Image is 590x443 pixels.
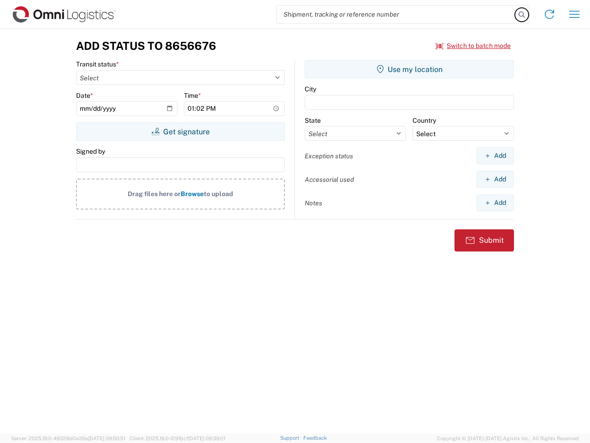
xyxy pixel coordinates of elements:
[305,116,321,125] label: State
[277,6,515,23] input: Shipment, tracking or reference number
[477,147,514,164] button: Add
[303,435,327,441] a: Feedback
[280,435,303,441] a: Support
[88,436,125,441] span: [DATE] 09:50:51
[76,60,119,68] label: Transit status
[76,122,285,141] button: Get signature
[305,85,316,93] label: City
[437,434,579,443] span: Copyright © [DATE]-[DATE] Agistix Inc., All Rights Reserved
[184,91,201,100] label: Time
[477,171,514,188] button: Add
[76,91,93,100] label: Date
[11,436,125,441] span: Server: 2025.19.0-49328d0a35e
[128,190,181,198] span: Drag files here or
[305,175,354,184] label: Accessorial used
[76,147,105,156] label: Signed by
[477,194,514,211] button: Add
[181,190,204,198] span: Browse
[305,152,353,160] label: Exception status
[305,60,514,78] button: Use my location
[413,116,436,125] label: Country
[454,229,514,251] button: Submit
[76,39,216,53] h3: Add Status to 8656676
[188,436,225,441] span: [DATE] 09:39:01
[204,190,233,198] span: to upload
[436,38,511,54] button: Switch to batch mode
[305,199,322,207] label: Notes
[130,436,225,441] span: Client: 2025.19.0-129fbcf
